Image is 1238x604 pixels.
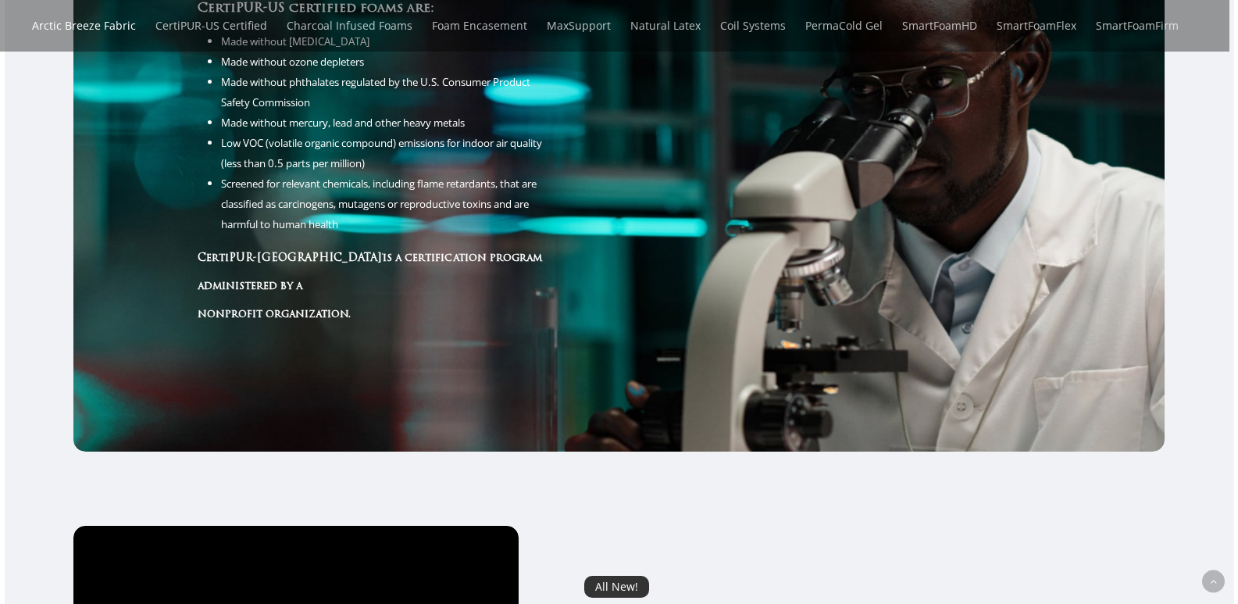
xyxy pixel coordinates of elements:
div: All New! [584,576,649,598]
span: Low VOC (volatile organic compound) emissions for indoor air quality (less than 0.5 parts per mil... [221,136,542,170]
span: Made without phthalates regulated by the U.S. Consumer Product Safety Commission [221,75,530,109]
span: CertiPUR-[GEOGRAPHIC_DATA] is a certification program administered by a [198,253,542,291]
a: Back to top [1202,570,1225,593]
span: Made without ozone depleters [221,55,364,69]
span: Screened for relevant chemicals, including flame retardants, that are classified as carcinogens, ... [221,177,537,231]
sup: ® [382,252,383,258]
span: Made without mercury, lead and other heavy metals [221,116,465,130]
span: nonprofit organization. [198,309,351,320]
